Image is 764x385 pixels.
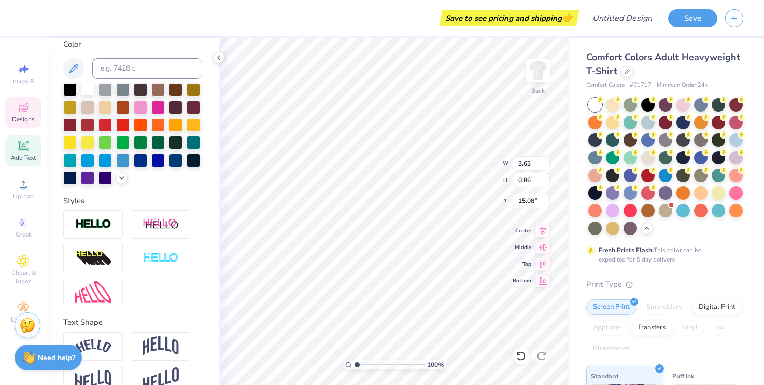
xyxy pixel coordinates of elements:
[586,81,625,90] span: Comfort Colors
[13,192,34,200] span: Upload
[599,246,654,254] strong: Fresh Prints Flash:
[586,299,636,315] div: Screen Print
[528,60,548,81] img: Back
[11,154,36,162] span: Add Text
[586,51,740,77] span: Comfort Colors Adult Heavyweight T-Shirt
[630,81,652,90] span: # C1717
[63,317,202,328] div: Text Shape
[12,115,35,123] span: Designs
[11,315,36,324] span: Decorate
[657,81,709,90] span: Minimum Order: 24 +
[143,336,179,356] img: Arch
[531,86,545,95] div: Back
[63,38,202,50] div: Color
[599,245,726,264] div: This color can be expedited for 5 day delivery.
[672,370,694,381] span: Puff Ink
[631,320,672,336] div: Transfers
[668,9,717,27] button: Save
[63,195,202,207] div: Styles
[143,252,179,264] img: Negative Space
[513,260,531,268] span: Top
[75,218,111,230] img: Stroke
[591,370,618,381] span: Standard
[640,299,689,315] div: Embroidery
[38,353,75,363] strong: Need help?
[586,320,628,336] div: Applique
[92,58,202,79] input: e.g. 7428 c
[562,11,573,24] span: 👉
[75,281,111,303] img: Free Distort
[143,218,179,231] img: Shadow
[692,299,742,315] div: Digital Print
[675,320,704,336] div: Vinyl
[708,320,732,336] div: Foil
[11,77,36,85] span: Image AI
[513,277,531,284] span: Bottom
[513,227,531,235] span: Center
[584,8,660,29] input: Untitled Design
[427,360,444,369] span: 100 %
[16,230,32,239] span: Greek
[75,250,111,267] img: 3d Illusion
[5,269,41,285] span: Clipart & logos
[513,244,531,251] span: Middle
[442,10,576,26] div: Save to see pricing and shipping
[586,341,636,356] div: Rhinestones
[75,339,111,353] img: Arc
[586,279,743,291] div: Print Type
